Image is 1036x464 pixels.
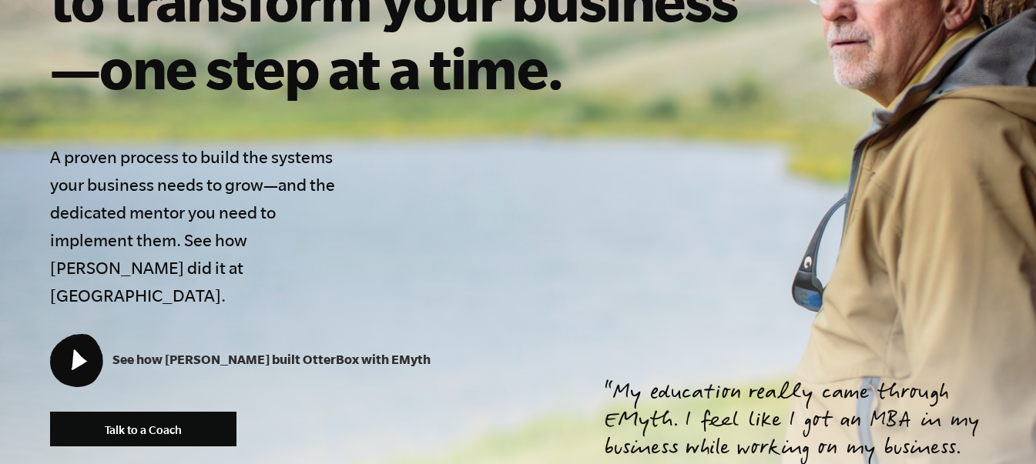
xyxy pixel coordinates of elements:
[50,352,431,366] a: See how [PERSON_NAME] built OtterBox with EMyth
[692,353,1036,464] iframe: Chat Widget
[50,143,346,309] h4: A proven process to build the systems your business needs to grow—and the dedicated mentor you ne...
[105,423,182,436] span: Talk to a Coach
[50,412,236,446] a: Talk to a Coach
